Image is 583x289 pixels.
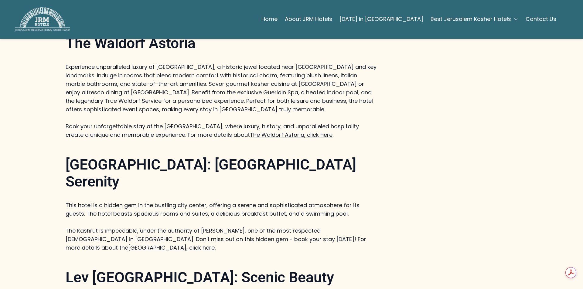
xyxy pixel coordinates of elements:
p: The Kashrut is impeccable, under the authority of [PERSON_NAME], one of the most respected [DEMOG... [66,227,377,252]
a: [GEOGRAPHIC_DATA], click here [128,244,215,251]
strong: Lev [GEOGRAPHIC_DATA]: Scenic Beauty [66,269,334,286]
p: Experience unparalleled luxury at [GEOGRAPHIC_DATA], a historic jewel located near [GEOGRAPHIC_DA... [66,63,377,114]
p: Book your unforgettable stay at the [GEOGRAPHIC_DATA], where luxury, history, and unparalleled ho... [66,122,377,139]
strong: The Waldorf Astoria [66,35,196,52]
img: JRM Hotels [15,7,70,32]
strong: [GEOGRAPHIC_DATA]: [GEOGRAPHIC_DATA] Serenity [66,156,356,190]
a: Home [261,13,278,25]
a: About JRM Hotels [285,13,332,25]
span: Best Jerusalem Kosher Hotels [431,15,511,23]
a: The Waldorf Astoria, click here. [250,131,333,139]
button: Best Jerusalem Kosher Hotels [431,13,518,25]
a: Contact Us [526,13,556,25]
p: This hotel is a hidden gem in the bustling city center, offering a serene and sophisticated atmos... [66,201,377,218]
a: [DATE] in [GEOGRAPHIC_DATA] [339,13,423,25]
